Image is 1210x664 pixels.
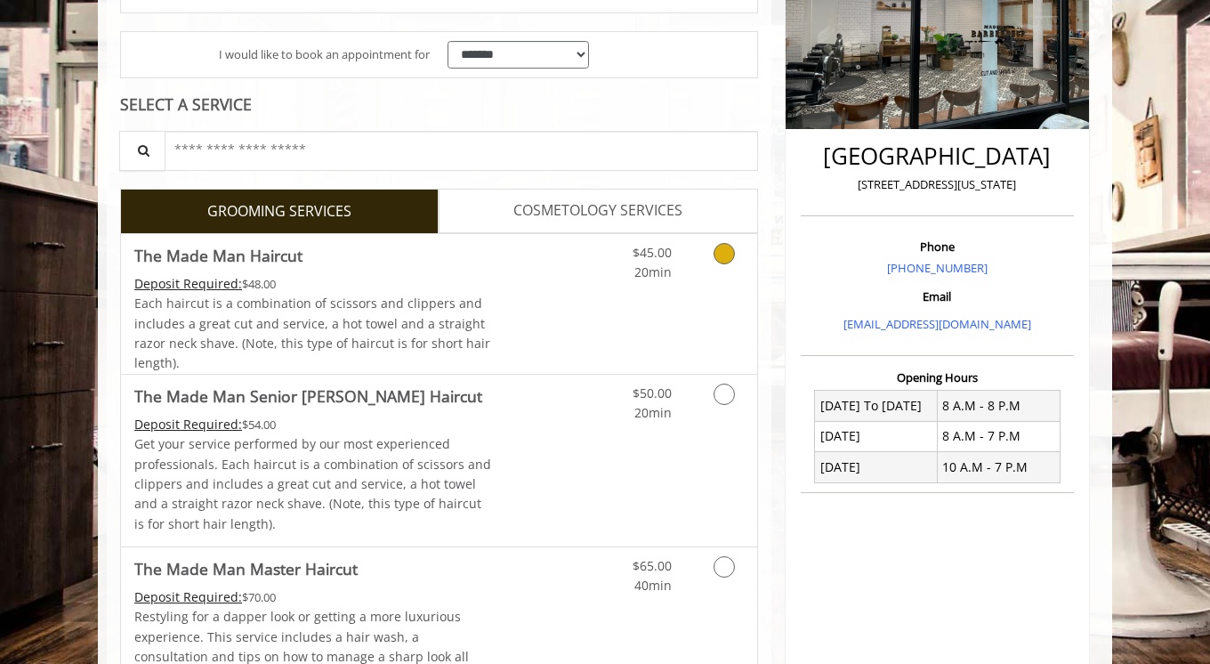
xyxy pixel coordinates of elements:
[815,421,938,451] td: [DATE]
[134,274,492,294] div: $48.00
[633,244,672,261] span: $45.00
[134,295,490,371] span: Each haircut is a combination of scissors and clippers and includes a great cut and service, a ho...
[805,143,1069,169] h2: [GEOGRAPHIC_DATA]
[120,96,758,113] div: SELECT A SERVICE
[219,45,430,64] span: I would like to book an appointment for
[805,290,1069,303] h3: Email
[134,243,302,268] b: The Made Man Haircut
[815,452,938,482] td: [DATE]
[937,452,1060,482] td: 10 A.M - 7 P.M
[805,175,1069,194] p: [STREET_ADDRESS][US_STATE]
[937,421,1060,451] td: 8 A.M - 7 P.M
[815,391,938,421] td: [DATE] To [DATE]
[937,391,1060,421] td: 8 A.M - 8 P.M
[134,384,482,409] b: The Made Man Senior [PERSON_NAME] Haircut
[134,415,492,434] div: $54.00
[207,200,351,223] span: GROOMING SERVICES
[805,240,1069,253] h3: Phone
[634,263,672,280] span: 20min
[134,416,242,433] span: This service needs some Advance to be paid before we block your appointment
[134,275,242,292] span: This service needs some Advance to be paid before we block your appointment
[513,199,682,223] span: COSMETOLOGY SERVICES
[633,385,672,401] span: $50.00
[119,131,165,171] button: Service Search
[801,371,1074,384] h3: Opening Hours
[887,260,988,276] a: [PHONE_NUMBER]
[134,434,492,534] p: Get your service performed by our most experienced professionals. Each haircut is a combination o...
[134,587,492,607] div: $70.00
[633,557,672,574] span: $65.00
[634,577,672,594] span: 40min
[134,588,242,605] span: This service needs some Advance to be paid before we block your appointment
[843,316,1031,332] a: [EMAIL_ADDRESS][DOMAIN_NAME]
[134,556,358,581] b: The Made Man Master Haircut
[634,404,672,421] span: 20min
